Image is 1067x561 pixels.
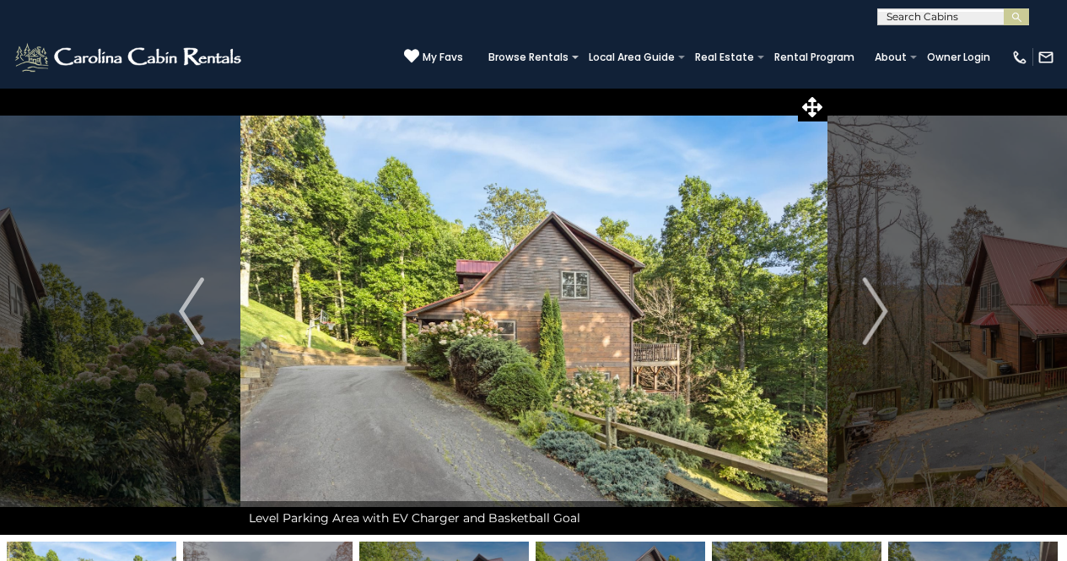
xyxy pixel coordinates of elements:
[766,46,863,69] a: Rental Program
[1037,49,1054,66] img: mail-regular-white.png
[423,50,463,65] span: My Favs
[143,88,240,535] button: Previous
[480,46,577,69] a: Browse Rentals
[13,40,246,74] img: White-1-2.png
[827,88,924,535] button: Next
[240,501,827,535] div: Level Parking Area with EV Charger and Basketball Goal
[580,46,683,69] a: Local Area Guide
[1011,49,1028,66] img: phone-regular-white.png
[919,46,999,69] a: Owner Login
[404,48,463,66] a: My Favs
[179,278,204,345] img: arrow
[687,46,763,69] a: Real Estate
[863,278,888,345] img: arrow
[866,46,915,69] a: About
